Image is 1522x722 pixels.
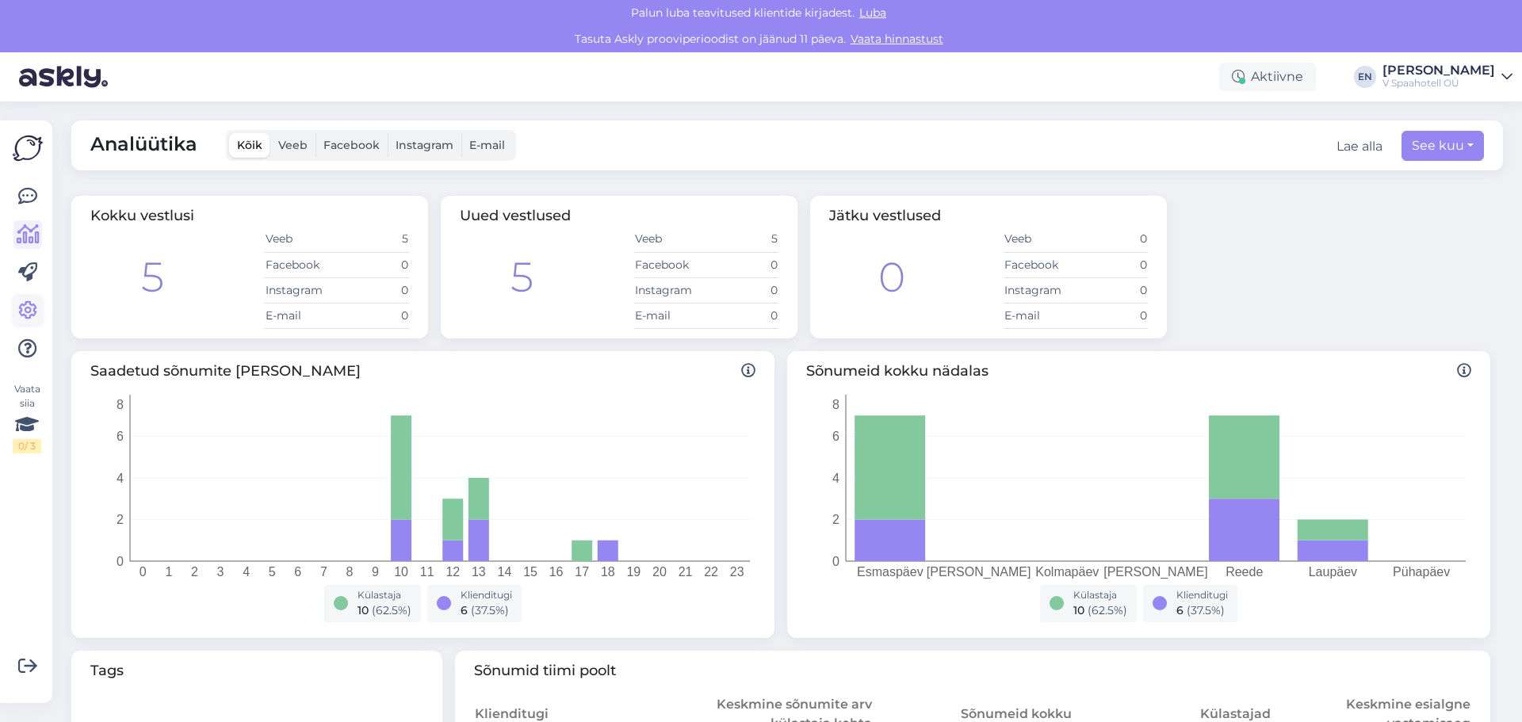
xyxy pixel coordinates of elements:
tspan: 12 [446,565,460,579]
tspan: 8 [832,397,839,411]
tspan: 5 [269,565,276,579]
tspan: 10 [394,565,408,579]
tspan: 2 [117,513,124,526]
td: 0 [1076,303,1148,328]
span: Saadetud sõnumite [PERSON_NAME] [90,361,755,382]
td: 0 [337,252,409,277]
tspan: 7 [320,565,327,579]
button: See kuu [1402,131,1484,161]
tspan: 2 [191,565,198,579]
tspan: 15 [523,565,537,579]
td: E-mail [265,303,337,328]
tspan: 17 [575,565,589,579]
div: Külastaja [1073,588,1127,602]
img: Askly Logo [13,133,43,163]
tspan: Reede [1226,565,1263,579]
tspan: 19 [626,565,641,579]
div: Klienditugi [461,588,512,602]
span: Jätku vestlused [829,207,941,224]
td: Facebook [265,252,337,277]
tspan: Pühapäev [1393,565,1450,579]
td: 0 [337,303,409,328]
tspan: 0 [832,554,839,567]
tspan: Laupäev [1309,565,1357,579]
td: 0 [1076,227,1148,252]
tspan: 9 [372,565,379,579]
tspan: 18 [601,565,615,579]
div: [PERSON_NAME] [1382,64,1495,77]
a: [PERSON_NAME]V Spaahotell OÜ [1382,64,1512,90]
tspan: 4 [832,471,839,484]
div: 0 [878,246,905,308]
td: 0 [706,252,778,277]
td: Veeb [634,227,706,252]
span: Kõik [237,138,262,152]
tspan: 0 [140,565,147,579]
span: Luba [855,6,891,20]
tspan: 16 [549,565,564,579]
span: Tags [90,660,423,682]
span: 6 [1176,603,1184,617]
span: ( 37.5 %) [471,603,509,617]
td: 5 [337,227,409,252]
tspan: 0 [117,554,124,567]
span: ( 62.5 %) [1088,603,1127,617]
tspan: 4 [117,471,124,484]
span: 6 [461,603,468,617]
td: 0 [1076,277,1148,303]
span: Veeb [278,138,308,152]
td: Veeb [1004,227,1076,252]
div: 0 / 3 [13,439,41,453]
tspan: 3 [217,565,224,579]
div: 5 [141,246,164,308]
span: ( 62.5 %) [372,603,411,617]
tspan: 1 [165,565,172,579]
td: Instagram [1004,277,1076,303]
td: E-mail [634,303,706,328]
td: Instagram [634,277,706,303]
div: Külastaja [358,588,411,602]
div: 5 [511,246,533,308]
tspan: [PERSON_NAME] [927,565,1031,579]
span: Analüütika [90,130,197,161]
tspan: 20 [652,565,667,579]
tspan: 6 [832,430,839,443]
span: ( 37.5 %) [1187,603,1225,617]
div: Aktiivne [1219,63,1316,91]
tspan: 11 [420,565,434,579]
tspan: 2 [832,513,839,526]
span: Uued vestlused [460,207,571,224]
a: Vaata hinnastust [846,32,948,46]
div: Vaata siia [13,382,41,453]
td: Facebook [1004,252,1076,277]
tspan: 14 [498,565,512,579]
tspan: 13 [472,565,486,579]
span: E-mail [469,138,505,152]
span: Kokku vestlusi [90,207,194,224]
span: 10 [1073,603,1084,617]
td: 0 [706,303,778,328]
span: 10 [358,603,369,617]
span: Facebook [323,138,380,152]
tspan: 21 [679,565,693,579]
tspan: Kolmapäev [1035,565,1099,579]
td: 5 [706,227,778,252]
tspan: 23 [730,565,744,579]
td: 0 [337,277,409,303]
tspan: 8 [346,565,354,579]
td: E-mail [1004,303,1076,328]
td: 0 [1076,252,1148,277]
tspan: 22 [704,565,718,579]
button: Lae alla [1337,137,1382,156]
span: Sõnumeid kokku nädalas [806,361,1471,382]
div: EN [1354,66,1376,88]
tspan: Esmaspäev [857,565,924,579]
tspan: [PERSON_NAME] [1103,565,1208,579]
div: V Spaahotell OÜ [1382,77,1495,90]
tspan: 6 [117,430,124,443]
td: Instagram [265,277,337,303]
span: Instagram [396,138,453,152]
td: 0 [706,277,778,303]
div: Klienditugi [1176,588,1228,602]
